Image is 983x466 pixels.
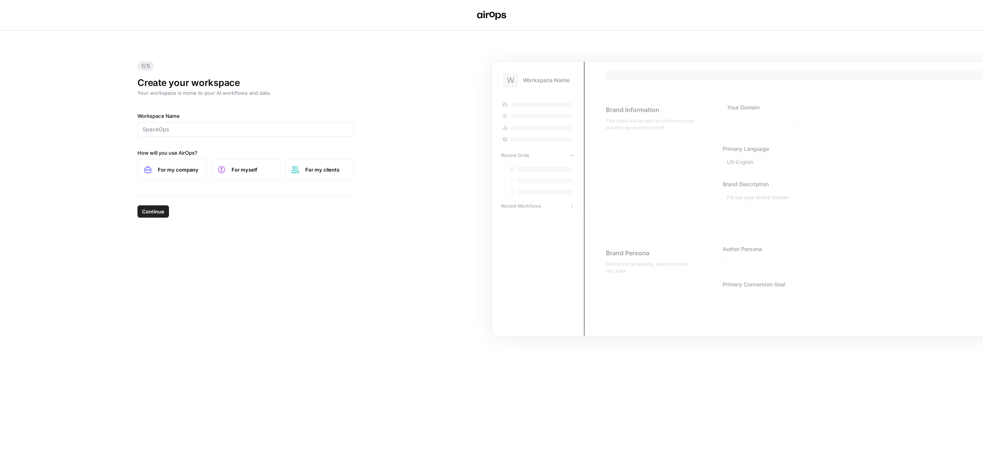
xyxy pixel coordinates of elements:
span: For my company [158,166,200,174]
label: How will you use AirOps? [137,149,354,157]
p: Your workspace is home to your AI workflows and data. [137,89,354,97]
button: Continue [137,205,169,218]
span: W [507,75,515,86]
span: For my clients [305,166,348,174]
label: Workspace Name [137,112,354,120]
span: 1/5 [137,61,154,71]
input: SpaceOps [142,126,349,133]
span: Continue [142,208,164,215]
span: For myself [232,166,274,174]
h1: Create your workspace [137,77,354,89]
